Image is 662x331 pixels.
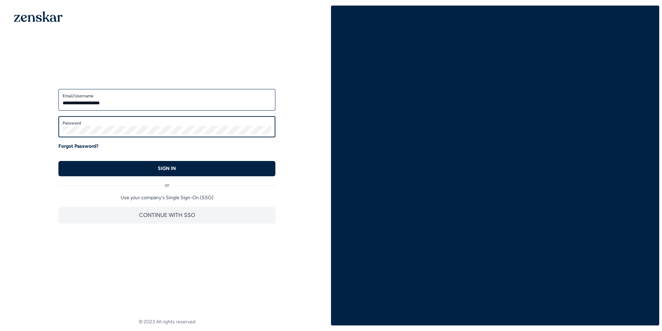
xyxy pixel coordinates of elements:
p: SIGN IN [158,165,176,172]
a: Forgot Password? [58,143,98,150]
button: SIGN IN [58,161,275,176]
img: 1OGAJ2xQqyY4LXKgY66KYq0eOWRCkrZdAb3gUhuVAqdWPZE9SRJmCz+oDMSn4zDLXe31Ii730ItAGKgCKgCCgCikA4Av8PJUP... [14,11,63,22]
label: Password [63,120,271,126]
div: or [58,176,275,189]
p: Use your company's Single Sign-On (SSO) [58,194,275,201]
label: Email/Username [63,93,271,99]
button: CONTINUE WITH SSO [58,207,275,224]
footer: © 2023 All rights reserved [3,318,331,325]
